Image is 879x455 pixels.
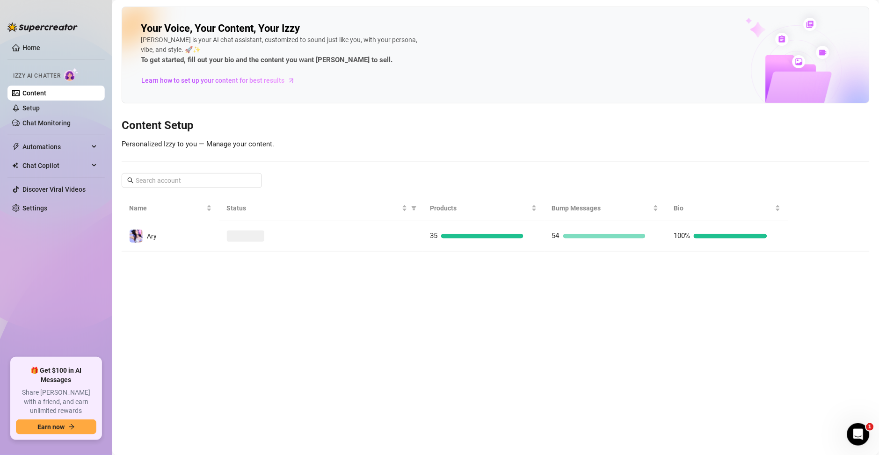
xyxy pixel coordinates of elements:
strong: To get started, fill out your bio and the content you want [PERSON_NAME] to sell. [141,56,392,64]
span: Earn now [37,423,65,431]
span: thunderbolt [12,143,20,151]
img: Chat Copilot [12,162,18,169]
span: 54 [552,231,559,240]
span: Automations [22,139,89,154]
span: Personalized Izzy to you — Manage your content. [122,140,274,148]
span: Bump Messages [552,203,652,213]
span: Status [227,203,400,213]
a: Content [22,89,46,97]
span: Bio [674,203,773,213]
span: search [127,177,134,184]
span: Chat Copilot [22,158,89,173]
span: Learn how to set up your content for best results [141,75,284,86]
a: Chat Monitoring [22,119,71,127]
th: Name [122,195,219,221]
input: Search account [136,175,249,186]
div: [PERSON_NAME] is your AI chat assistant, customized to sound just like you, with your persona, vi... [141,35,421,66]
h2: Your Voice, Your Content, Your Izzy [141,22,300,35]
th: Bio [666,195,788,221]
th: Bump Messages [545,195,667,221]
span: Izzy AI Chatter [13,72,60,80]
button: Earn nowarrow-right [16,419,96,434]
span: Products [430,203,530,213]
th: Products [422,195,545,221]
span: 35 [430,231,437,240]
span: filter [409,201,419,215]
img: AI Chatter [64,68,79,81]
h3: Content Setup [122,118,870,133]
img: ai-chatter-content-library-cLFOSyPT.png [724,7,869,103]
a: Setup [22,104,40,112]
span: 100% [674,231,690,240]
span: Share [PERSON_NAME] with a friend, and earn unlimited rewards [16,388,96,416]
th: Status [219,195,423,221]
iframe: Intercom live chat [847,423,870,446]
span: Name [129,203,204,213]
a: Discover Viral Videos [22,186,86,193]
span: filter [411,205,417,211]
span: 🎁 Get $100 in AI Messages [16,366,96,384]
span: arrow-right [287,76,296,85]
span: arrow-right [68,424,75,430]
a: Home [22,44,40,51]
a: Settings [22,204,47,212]
a: Learn how to set up your content for best results [141,73,302,88]
span: 1 [866,423,874,431]
span: Ary [147,232,157,240]
img: logo-BBDzfeDw.svg [7,22,78,32]
img: Ary [130,230,143,243]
